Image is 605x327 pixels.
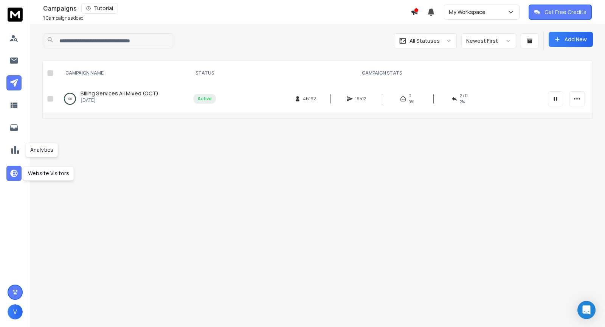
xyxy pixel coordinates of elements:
[197,96,212,102] div: Active
[25,143,58,157] div: Analytics
[544,8,586,16] p: Get Free Credits
[577,301,596,319] div: Open Intercom Messenger
[43,3,411,14] div: Campaigns
[461,33,516,48] button: Newest First
[81,97,158,103] p: [DATE]
[220,61,543,85] th: CAMPAIGN STATS
[8,304,23,319] button: V
[43,15,84,21] p: Campaigns added
[56,61,189,85] th: CAMPAIGN NAME
[355,96,366,102] span: 16512
[460,93,468,99] span: 270
[460,99,465,105] span: 2 %
[408,93,411,99] span: 0
[81,90,158,97] a: Billing Services All Mixed (OCT)
[303,96,316,102] span: 46192
[549,32,593,47] button: Add New
[23,166,74,181] div: Website Visitors
[68,95,72,103] p: 3 %
[449,8,489,16] p: My Workspace
[529,5,592,20] button: Get Free Credits
[81,3,118,14] button: Tutorial
[410,37,440,45] p: All Statuses
[408,99,414,105] span: 0%
[56,85,189,112] td: 3%Billing Services All Mixed (OCT)[DATE]
[189,61,220,85] th: STATUS
[43,15,45,21] span: 1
